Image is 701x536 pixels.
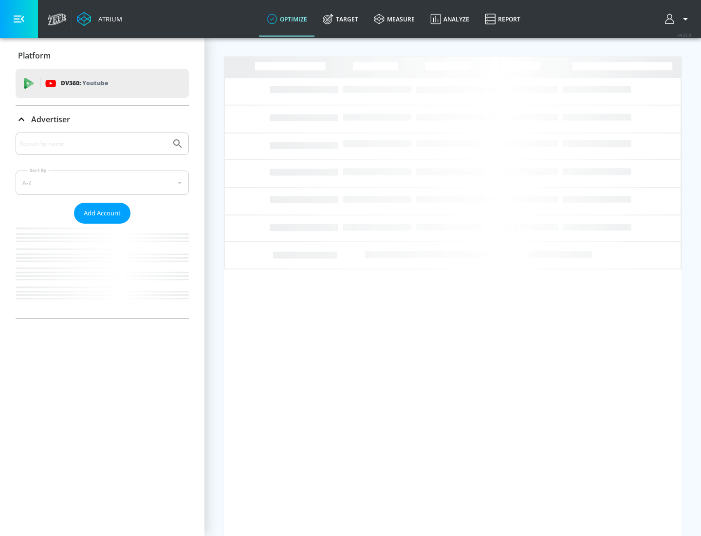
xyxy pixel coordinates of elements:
p: DV360: [61,78,108,89]
div: Atrium [94,15,122,23]
span: Add Account [84,208,121,219]
label: Sort By [28,167,49,173]
button: Add Account [74,203,130,224]
a: optimize [259,1,315,37]
p: Platform [18,50,51,61]
a: measure [366,1,423,37]
p: Youtube [82,78,108,88]
div: Platform [16,42,189,69]
input: Search by name [19,137,167,150]
span: v 4.32.0 [678,32,691,38]
div: Advertiser [16,106,189,133]
a: Analyze [423,1,477,37]
a: Report [477,1,528,37]
div: Advertiser [16,133,189,318]
a: Target [315,1,366,37]
div: A-Z [16,171,189,195]
p: Advertiser [31,114,70,125]
div: DV360: Youtube [16,69,189,98]
a: Atrium [77,12,122,26]
nav: list of Advertiser [16,224,189,318]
